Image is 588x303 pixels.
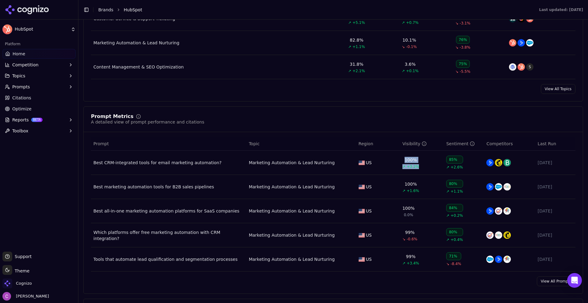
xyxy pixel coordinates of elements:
span: +2.1% [352,68,365,73]
span: ↗ [446,237,449,242]
span: ↗ [348,44,351,49]
span: +1.1% [450,189,463,194]
div: A detailed view of prompt performance and citations [91,119,204,125]
img: US flag [359,209,365,213]
span: Last Run [538,141,556,147]
span: +0.1% [406,68,419,73]
a: Marketing Automation & Lead Nurturing [249,256,335,262]
span: -3.1% [460,21,470,26]
img: US flag [359,161,365,165]
div: Last updated: [DATE] [539,7,583,12]
div: 3.6% [405,61,416,67]
span: +0.7% [406,20,419,25]
a: Marketing Automation & Lead Nurturing [249,208,335,214]
span: US [366,232,372,238]
a: View All Topics [541,84,575,94]
button: Open organization switcher [2,279,32,288]
span: ↘ [455,21,458,26]
img: salesforce [526,39,533,46]
th: Prompt [91,137,246,151]
div: Data table [91,137,575,272]
span: Topic [249,141,259,147]
div: Marketing Automation & Lead Nurturing [93,40,179,46]
span: 0.0% [404,212,413,217]
span: [PERSON_NAME] [13,294,49,299]
span: Region [359,141,373,147]
span: ↘ [402,44,405,49]
span: Competition [12,62,39,68]
div: [DATE] [538,208,573,214]
span: +0.2% [450,213,463,218]
span: ↗ [348,68,351,73]
span: -0.1% [406,44,417,49]
button: Open user button [2,292,49,301]
div: 80% [446,180,463,188]
div: Visibility [402,141,427,147]
span: +0.4% [450,237,463,242]
img: HubSpot [2,24,12,34]
img: activecampaign [486,183,494,190]
div: 99% [406,253,416,260]
span: ↘ [446,261,449,266]
span: Cognizo [16,281,32,286]
img: zoho [503,183,511,190]
span: ↘ [402,237,405,242]
span: US [366,256,372,262]
img: US flag [359,257,365,262]
a: Best marketing automation tools for B2B sales pipelines [93,184,244,190]
span: ↗ [446,189,449,194]
span: Theme [12,268,29,273]
span: Home [13,51,25,57]
img: activecampaign [518,39,525,46]
img: Chris Abouraad [2,292,11,301]
a: Brands [98,7,113,12]
img: US flag [359,233,365,238]
img: hubspot [518,63,525,71]
div: [DATE] [538,232,573,238]
span: +1.6% [407,188,419,193]
span: Reports [12,117,29,123]
th: sentiment [444,137,484,151]
span: ↗ [446,165,449,170]
img: salesforce [486,256,494,263]
span: +5.1% [352,20,365,25]
span: Prompts [12,84,30,90]
span: Competitors [486,141,513,147]
span: HubSpot [15,27,68,32]
img: marketo [503,207,511,215]
span: ↗ [402,164,405,169]
img: US flag [359,185,365,189]
a: Content Management & SEO Optimization [93,64,184,70]
img: activecampaign [486,159,494,166]
span: +1.1% [352,44,365,49]
div: 76% [456,36,470,44]
div: 31.8% [350,61,363,67]
img: activecampaign [486,207,494,215]
div: 100% [405,181,417,187]
a: Citations [2,93,76,103]
div: 85% [446,156,463,164]
span: Prompt [93,141,109,147]
th: Competitors [484,137,535,151]
span: -8.4% [450,261,461,266]
img: zoho [495,231,502,239]
div: Marketing Automation & Lead Nurturing [249,184,335,190]
img: wordpress [509,63,516,71]
a: Marketing Automation & Lead Nurturing [249,160,335,166]
span: Topics [12,73,25,79]
div: Open Intercom Messenger [567,273,582,288]
span: +3.2% [407,164,419,169]
div: Which platforms offer free marketing automation with CRM integration? [93,229,244,242]
a: Home [2,49,76,59]
div: 75% [456,60,470,68]
div: 99% [405,229,415,235]
span: -0.6% [407,237,417,242]
span: Citations [12,95,31,101]
span: ↘ [455,69,458,74]
a: Marketing Automation & Lead Nurturing [249,232,335,238]
a: Tools that automate lead qualification and segmentation processes [93,256,244,262]
img: engagebay [495,207,502,215]
th: Last Run [535,137,575,151]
